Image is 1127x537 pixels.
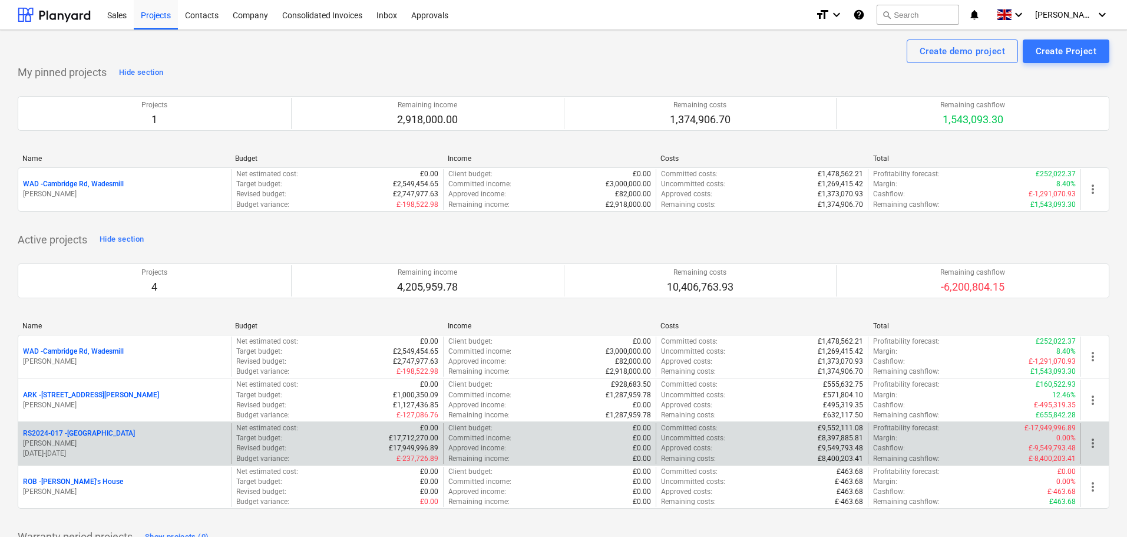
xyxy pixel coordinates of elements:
p: Remaining income : [448,454,510,464]
p: £0.00 [633,423,651,433]
p: Net estimated cost : [236,423,298,433]
p: WAD - Cambridge Rd, Wadesmill [23,347,124,357]
span: more_vert [1086,480,1100,494]
p: 4 [141,280,167,294]
p: Approved income : [448,357,506,367]
p: Target budget : [236,179,282,189]
p: 0.00% [1056,433,1076,443]
button: Create demo project [907,39,1018,63]
p: My pinned projects [18,65,107,80]
p: £0.00 [420,477,438,487]
p: £17,949,996.89 [389,443,438,453]
p: £0.00 [633,477,651,487]
p: £1,373,070.93 [818,357,863,367]
p: Target budget : [236,347,282,357]
iframe: Chat Widget [1068,480,1127,537]
p: £463.68 [837,467,863,477]
div: Create Project [1036,44,1096,59]
p: £2,747,977.63 [393,189,438,199]
p: Approved income : [448,443,506,453]
p: £3,000,000.00 [606,179,651,189]
p: £0.00 [1057,467,1076,477]
div: Name [22,154,226,163]
button: Hide section [97,230,147,249]
p: £1,478,562.21 [818,337,863,347]
span: more_vert [1086,182,1100,196]
p: £8,400,203.41 [818,454,863,464]
p: [DATE] - [DATE] [23,449,226,459]
p: Client budget : [448,380,493,390]
span: [PERSON_NAME] [1035,10,1094,19]
p: £0.00 [420,487,438,497]
p: Profitability forecast : [873,467,940,477]
p: [PERSON_NAME] [23,357,226,367]
p: Budget variance : [236,200,289,210]
p: £0.00 [420,169,438,179]
p: Target budget : [236,433,282,443]
p: Committed costs : [661,423,718,433]
p: Projects [141,100,167,110]
p: £17,712,270.00 [389,433,438,443]
p: Budget variance : [236,454,289,464]
p: Committed costs : [661,337,718,347]
p: £-8,400,203.41 [1029,454,1076,464]
p: 1,374,906.70 [670,113,731,127]
p: £1,478,562.21 [818,169,863,179]
p: £-198,522.98 [396,200,438,210]
div: Hide section [119,66,163,80]
p: Cashflow : [873,357,905,367]
p: Approved income : [448,189,506,199]
p: Budget variance : [236,367,289,377]
div: Create demo project [920,44,1005,59]
p: £0.00 [633,467,651,477]
p: Committed costs : [661,467,718,477]
p: Committed income : [448,433,511,443]
p: £495,319.35 [823,400,863,410]
p: Cashflow : [873,400,905,410]
p: £-463.68 [1047,487,1076,497]
p: £1,543,093.30 [1030,367,1076,377]
p: Remaining costs [670,100,731,110]
p: Committed costs : [661,380,718,390]
p: Margin : [873,477,897,487]
p: £1,287,959.78 [606,410,651,420]
p: £-463.68 [835,497,863,507]
p: £2,918,000.00 [606,367,651,377]
p: 12.46% [1052,390,1076,400]
i: Knowledge base [853,8,865,22]
p: Remaining income : [448,497,510,507]
p: Client budget : [448,169,493,179]
p: £1,374,906.70 [818,367,863,377]
p: £1,287,959.78 [606,390,651,400]
p: Committed income : [448,477,511,487]
span: more_vert [1086,436,1100,450]
div: Total [873,322,1076,330]
i: keyboard_arrow_down [1095,8,1109,22]
div: Income [448,322,651,330]
p: £82,000.00 [615,189,651,199]
p: £1,269,415.42 [818,179,863,189]
p: Remaining income : [448,200,510,210]
p: £0.00 [420,497,438,507]
p: £252,022.37 [1036,169,1076,179]
p: Margin : [873,179,897,189]
p: £-17,949,996.89 [1024,423,1076,433]
p: Net estimated cost : [236,467,298,477]
p: £0.00 [633,497,651,507]
p: [PERSON_NAME] [23,400,226,410]
p: Net estimated cost : [236,380,298,390]
p: £655,842.28 [1036,410,1076,420]
span: more_vert [1086,393,1100,407]
p: Revised budget : [236,189,286,199]
p: £463.68 [837,487,863,497]
p: £0.00 [633,454,651,464]
p: £2,918,000.00 [606,200,651,210]
div: Costs [660,322,864,330]
p: Client budget : [448,423,493,433]
p: -6,200,804.15 [940,280,1005,294]
p: £0.00 [633,337,651,347]
p: £0.00 [420,337,438,347]
p: 0.00% [1056,477,1076,487]
p: Client budget : [448,337,493,347]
